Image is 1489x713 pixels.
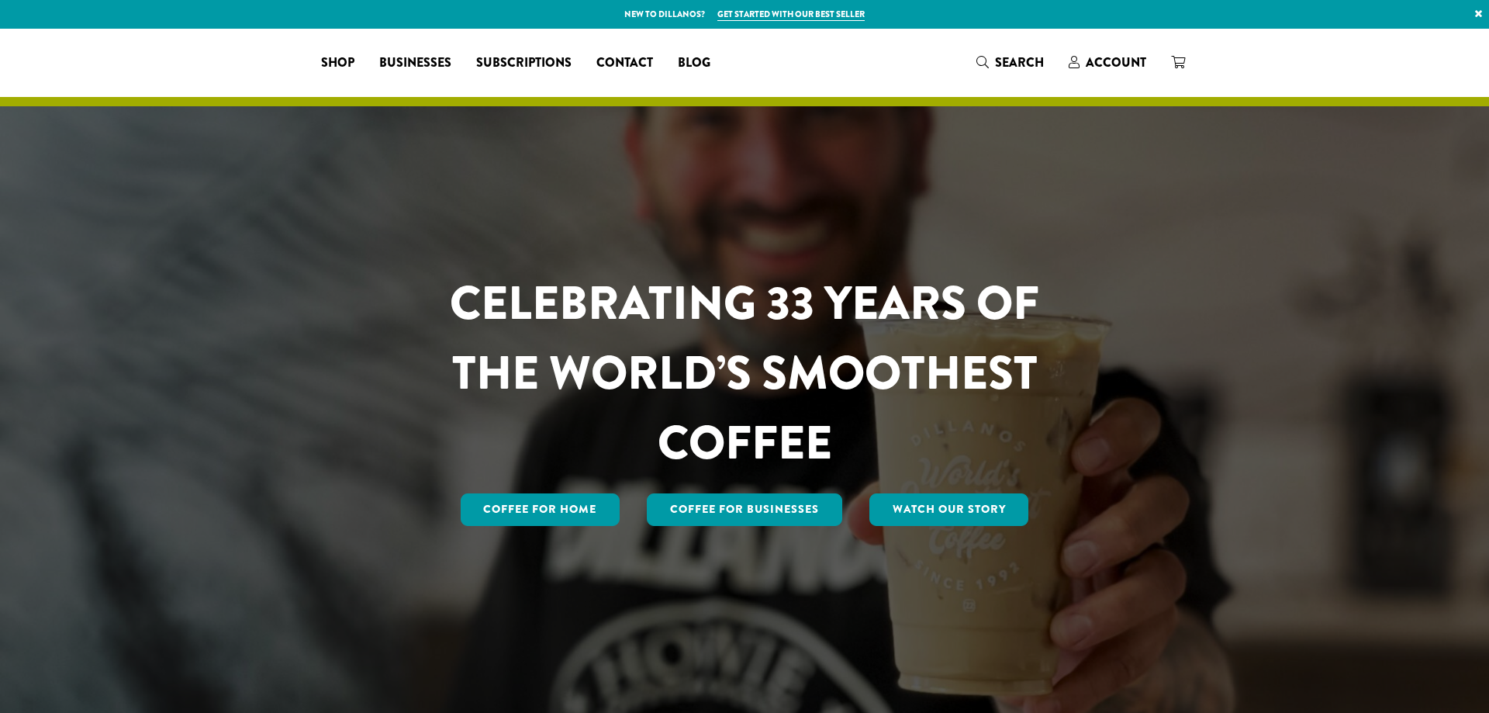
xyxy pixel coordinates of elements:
[964,50,1056,75] a: Search
[1086,54,1146,71] span: Account
[476,54,572,73] span: Subscriptions
[461,493,620,526] a: Coffee for Home
[321,54,354,73] span: Shop
[379,54,451,73] span: Businesses
[309,50,367,75] a: Shop
[678,54,710,73] span: Blog
[596,54,653,73] span: Contact
[869,493,1029,526] a: Watch Our Story
[717,8,865,21] a: Get started with our best seller
[995,54,1044,71] span: Search
[404,268,1085,478] h1: CELEBRATING 33 YEARS OF THE WORLD’S SMOOTHEST COFFEE
[647,493,842,526] a: Coffee For Businesses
